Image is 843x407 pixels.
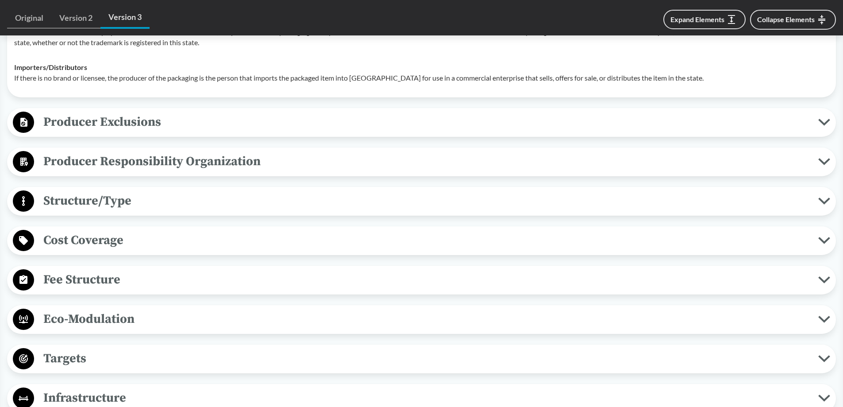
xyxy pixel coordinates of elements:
span: Producer Responsibility Organization [34,151,818,171]
button: Fee Structure [10,269,833,291]
button: Targets [10,348,833,370]
button: Producer Exclusions [10,111,833,134]
a: Version 3 [100,7,150,29]
button: Cost Coverage [10,229,833,252]
a: Version 2 [51,8,100,28]
span: Structure/Type [34,191,818,211]
strong: Importers/​Distributors [14,63,87,71]
span: Cost Coverage [34,230,818,250]
a: Original [7,8,51,28]
p: If the item is manufactured by a person other than the brand owner, the producer of the packaging... [14,27,829,48]
button: Structure/Type [10,190,833,213]
p: If there is no brand or licensee, the producer of the packaging is the person that imports the pa... [14,73,829,83]
span: Eco-Modulation [34,309,818,329]
button: Expand Elements [663,10,746,29]
button: Eco-Modulation [10,308,833,331]
span: Fee Structure [34,270,818,290]
button: Collapse Elements [750,10,836,30]
span: Producer Exclusions [34,112,818,132]
button: Producer Responsibility Organization [10,151,833,173]
span: Targets [34,349,818,368]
